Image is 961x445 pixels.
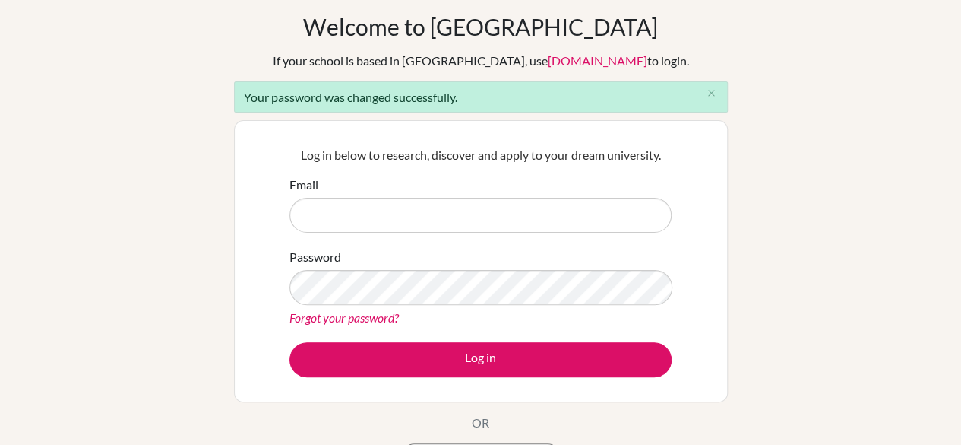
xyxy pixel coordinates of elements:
label: Email [289,176,318,194]
div: If your school is based in [GEOGRAPHIC_DATA], use to login. [273,52,689,70]
p: OR [472,414,489,432]
a: [DOMAIN_NAME] [548,53,647,68]
button: Close [697,82,727,105]
i: close [706,87,717,99]
p: Log in below to research, discover and apply to your dream university. [289,146,672,164]
a: Forgot your password? [289,310,399,325]
h1: Welcome to [GEOGRAPHIC_DATA] [303,13,658,40]
button: Log in [289,342,672,377]
label: Password [289,248,341,266]
div: Your password was changed successfully. [234,81,728,113]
